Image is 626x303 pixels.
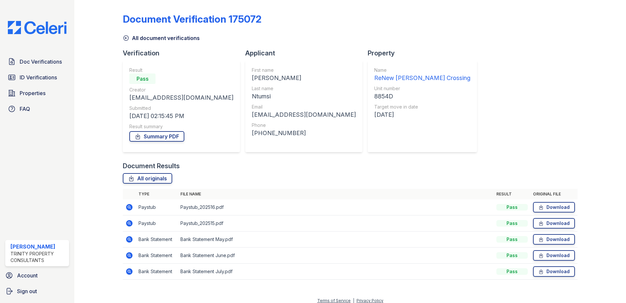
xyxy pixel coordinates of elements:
a: Doc Verifications [5,55,69,68]
td: Paystub_202515.pdf [178,215,494,232]
a: ID Verifications [5,71,69,84]
div: [DATE] [374,110,470,119]
div: Pass [129,73,156,84]
div: [DATE] 02:15:45 PM [129,111,233,121]
a: Name ReNew [PERSON_NAME] Crossing [374,67,470,83]
div: Document Verification 175072 [123,13,262,25]
a: Privacy Policy [357,298,383,303]
div: Creator [129,87,233,93]
div: [PERSON_NAME] [10,243,66,251]
td: Bank Statement [136,248,178,264]
div: Ntumsi [252,92,356,101]
a: All document verifications [123,34,200,42]
span: Sign out [17,287,37,295]
a: Download [533,202,575,212]
div: Property [368,49,482,58]
div: [EMAIL_ADDRESS][DOMAIN_NAME] [252,110,356,119]
div: ReNew [PERSON_NAME] Crossing [374,73,470,83]
div: Pass [496,220,528,227]
td: Paystub_202516.pdf [178,199,494,215]
div: Target move in date [374,104,470,110]
a: Terms of Service [317,298,351,303]
div: First name [252,67,356,73]
div: Phone [252,122,356,129]
th: Result [494,189,530,199]
span: Properties [20,89,46,97]
span: Doc Verifications [20,58,62,66]
div: Name [374,67,470,73]
a: Download [533,250,575,261]
a: Properties [5,87,69,100]
td: Bank Statement June.pdf [178,248,494,264]
td: Bank Statement July.pdf [178,264,494,280]
div: Result summary [129,123,233,130]
div: [EMAIL_ADDRESS][DOMAIN_NAME] [129,93,233,102]
div: Submitted [129,105,233,111]
th: Original file [530,189,578,199]
td: Bank Statement [136,232,178,248]
div: Last name [252,85,356,92]
td: Paystub [136,215,178,232]
div: [PHONE_NUMBER] [252,129,356,138]
div: Pass [496,236,528,243]
a: Download [533,266,575,277]
th: Type [136,189,178,199]
a: Download [533,234,575,245]
div: Pass [496,252,528,259]
div: 8854D [374,92,470,101]
div: Result [129,67,233,73]
div: Pass [496,268,528,275]
span: FAQ [20,105,30,113]
div: Document Results [123,161,180,171]
div: Trinity Property Consultants [10,251,66,264]
div: Unit number [374,85,470,92]
span: Account [17,272,38,279]
div: Verification [123,49,245,58]
td: Bank Statement May.pdf [178,232,494,248]
td: Bank Statement [136,264,178,280]
div: [PERSON_NAME] [252,73,356,83]
a: Sign out [3,285,72,298]
td: Paystub [136,199,178,215]
span: ID Verifications [20,73,57,81]
th: File name [178,189,494,199]
a: All originals [123,173,172,184]
div: Applicant [245,49,368,58]
a: Summary PDF [129,131,184,142]
div: Pass [496,204,528,211]
a: Account [3,269,72,282]
div: | [353,298,354,303]
a: FAQ [5,102,69,115]
a: Download [533,218,575,229]
div: Email [252,104,356,110]
img: CE_Logo_Blue-a8612792a0a2168367f1c8372b55b34899dd931a85d93a1a3d3e32e68fde9ad4.png [3,21,72,34]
